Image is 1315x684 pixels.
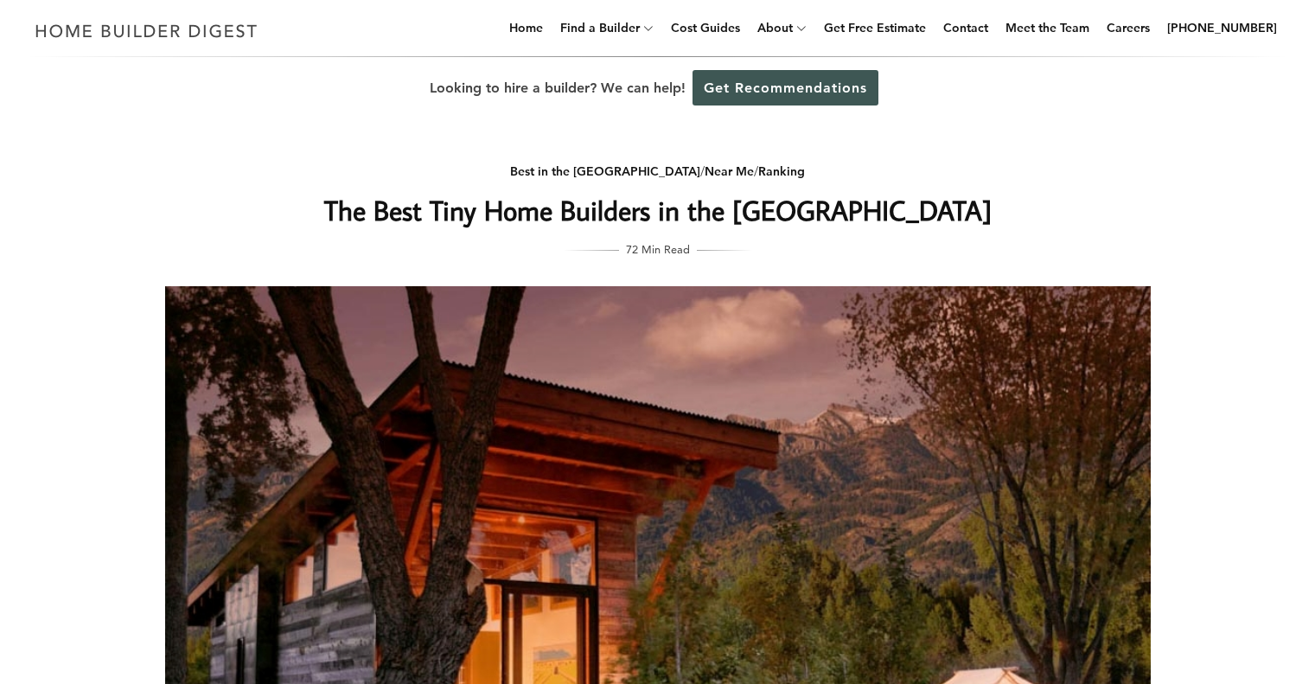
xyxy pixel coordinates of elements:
a: Best in the [GEOGRAPHIC_DATA] [510,163,700,179]
a: Ranking [758,163,805,179]
img: Home Builder Digest [28,14,265,48]
div: / / [313,161,1003,182]
span: 72 Min Read [626,240,690,259]
a: Get Recommendations [693,70,878,105]
h1: The Best Tiny Home Builders in the [GEOGRAPHIC_DATA] [313,189,1003,231]
a: Near Me [705,163,754,179]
